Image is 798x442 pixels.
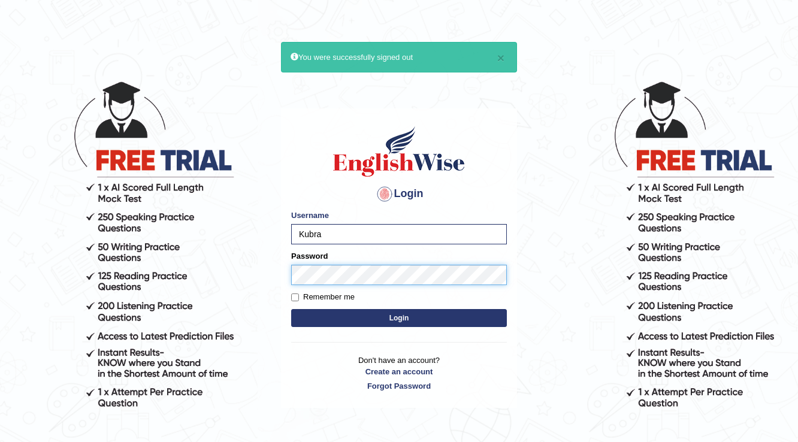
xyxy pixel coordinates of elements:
[291,210,329,221] label: Username
[291,355,507,392] p: Don't have an account?
[291,293,299,301] input: Remember me
[331,125,467,178] img: Logo of English Wise sign in for intelligent practice with AI
[291,184,507,204] h4: Login
[291,380,507,392] a: Forgot Password
[281,42,517,72] div: You were successfully signed out
[291,250,328,262] label: Password
[291,366,507,377] a: Create an account
[291,309,507,327] button: Login
[497,52,504,64] button: ×
[291,291,355,303] label: Remember me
